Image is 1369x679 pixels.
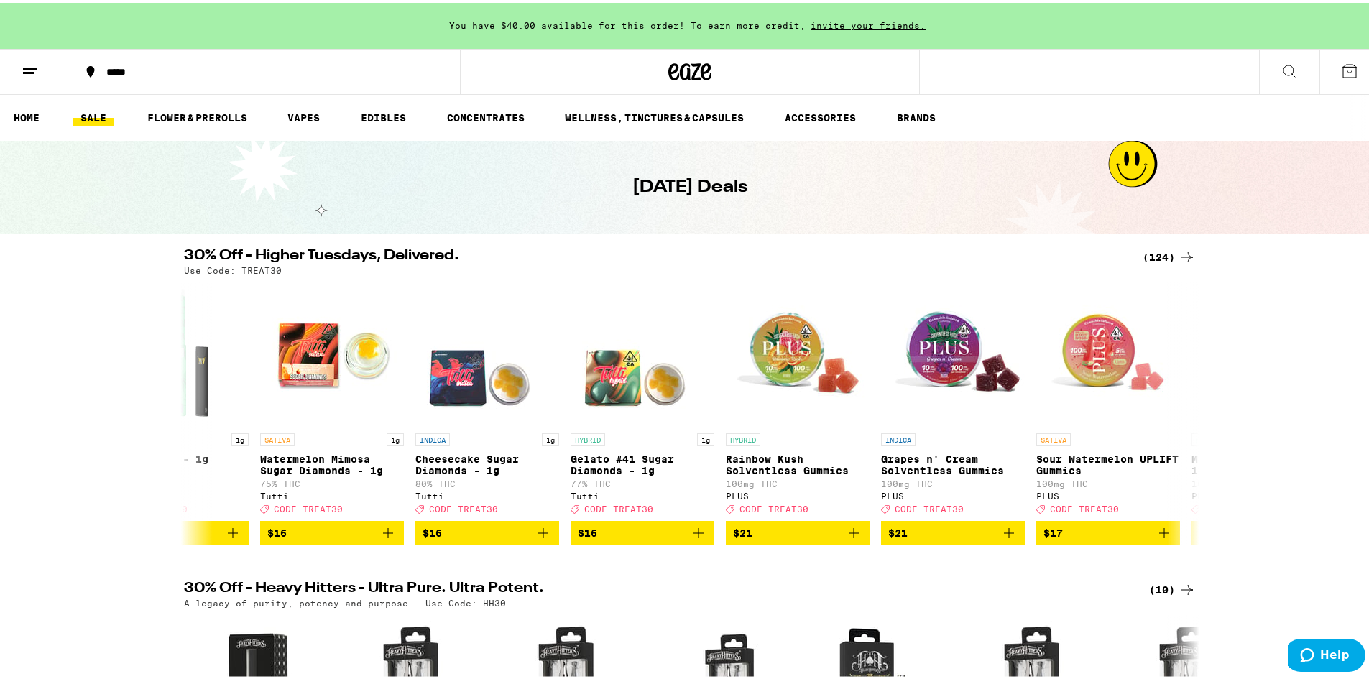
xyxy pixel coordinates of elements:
a: Open page for OG Kush AIO - 1g from STIIIZY [105,280,249,518]
p: 1g [387,430,404,443]
p: Gelato #41 Sugar Diamonds - 1g [571,451,714,474]
p: SATIVA [1036,430,1071,443]
img: PLUS - Grapes n' Cream Solventless Gummies [881,280,1025,423]
img: PLUS - Midnight Berry SLEEP 10:5:5 Gummies [1191,280,1335,423]
p: HYBRID [571,430,605,443]
p: INDICA [881,430,916,443]
a: Open page for Grapes n' Cream Solventless Gummies from PLUS [881,280,1025,518]
a: ACCESSORIES [778,106,863,124]
h1: [DATE] Deals [632,172,747,197]
a: Open page for Watermelon Mimosa Sugar Diamonds - 1g from Tutti [260,280,404,518]
p: Use Code: TREAT30 [184,263,282,272]
p: 80% THC [415,476,559,486]
div: Tutti [260,489,404,498]
button: Add to bag [1191,518,1335,542]
span: invite your friends. [806,18,931,27]
a: Open page for Rainbow Kush Solventless Gummies from PLUS [726,280,870,518]
div: Tutti [415,489,559,498]
p: Rainbow Kush Solventless Gummies [726,451,870,474]
p: 100mg THC [881,476,1025,486]
span: $16 [578,525,597,536]
button: Add to bag [571,518,714,542]
p: Grapes n' Cream Solventless Gummies [881,451,1025,474]
h2: 30% Off - Heavy Hitters - Ultra Pure. Ultra Potent. [184,578,1125,596]
div: PLUS [881,489,1025,498]
div: PLUS [726,489,870,498]
div: PLUS [1036,489,1180,498]
a: EDIBLES [354,106,413,124]
p: OG Kush AIO - 1g [105,451,249,462]
p: 1g [542,430,559,443]
a: BRANDS [890,106,943,124]
button: Add to bag [726,518,870,542]
span: CODE TREAT30 [274,502,343,511]
a: Open page for Sour Watermelon UPLIFT Gummies from PLUS [1036,280,1180,518]
h2: 30% Off - Higher Tuesdays, Delivered. [184,246,1125,263]
button: Add to bag [1036,518,1180,542]
span: $16 [423,525,442,536]
span: $17 [1043,525,1063,536]
a: CONCENTRATES [440,106,532,124]
button: Add to bag [415,518,559,542]
span: $21 [733,525,752,536]
div: PLUS [1191,489,1335,498]
p: 1g [231,430,249,443]
p: HYBRID [726,430,760,443]
span: CODE TREAT30 [584,502,653,511]
a: (10) [1149,578,1196,596]
img: STIIIZY - OG Kush AIO - 1g [105,280,249,423]
p: INDICA [415,430,450,443]
p: 100mg THC: 50mg CBD [1191,476,1335,486]
p: Cheesecake Sugar Diamonds - 1g [415,451,559,474]
p: 100mg THC [726,476,870,486]
a: VAPES [280,106,327,124]
button: Add to bag [105,518,249,542]
img: Tutti - Watermelon Mimosa Sugar Diamonds - 1g [260,280,404,423]
span: $19 [1199,525,1218,536]
p: Midnight Berry SLEEP 10:5:5 Gummies [1191,451,1335,474]
button: Add to bag [260,518,404,542]
iframe: Opens a widget where you can find more information [1288,636,1365,672]
div: STIIIZY [105,477,249,486]
a: HOME [6,106,47,124]
a: WELLNESS, TINCTURES & CAPSULES [558,106,751,124]
p: 77% THC [571,476,714,486]
img: PLUS - Rainbow Kush Solventless Gummies [726,280,870,423]
button: Add to bag [881,518,1025,542]
img: Tutti - Cheesecake Sugar Diamonds - 1g [415,280,559,423]
span: $16 [267,525,287,536]
p: Watermelon Mimosa Sugar Diamonds - 1g [260,451,404,474]
a: FLOWER & PREROLLS [140,106,254,124]
img: Tutti - Gelato #41 Sugar Diamonds - 1g [571,280,714,423]
span: CODE TREAT30 [895,502,964,511]
p: 1g [697,430,714,443]
p: Sour Watermelon UPLIFT Gummies [1036,451,1180,474]
a: Open page for Gelato #41 Sugar Diamonds - 1g from Tutti [571,280,714,518]
span: CODE TREAT30 [1050,502,1119,511]
span: CODE TREAT30 [429,502,498,511]
a: (124) [1143,246,1196,263]
span: You have $40.00 available for this order! To earn more credit, [449,18,806,27]
p: SATIVA [260,430,295,443]
p: 100mg THC [1036,476,1180,486]
span: $21 [888,525,908,536]
p: A legacy of purity, potency and purpose - Use Code: HH30 [184,596,506,605]
p: 75% THC [260,476,404,486]
p: 86% THC [105,465,249,474]
img: PLUS - Sour Watermelon UPLIFT Gummies [1036,280,1180,423]
a: Open page for Cheesecake Sugar Diamonds - 1g from Tutti [415,280,559,518]
a: Open page for Midnight Berry SLEEP 10:5:5 Gummies from PLUS [1191,280,1335,518]
p: HYBRID [1191,430,1226,443]
span: CODE TREAT30 [1205,502,1274,511]
div: Tutti [571,489,714,498]
a: SALE [73,106,114,124]
span: CODE TREAT30 [739,502,808,511]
